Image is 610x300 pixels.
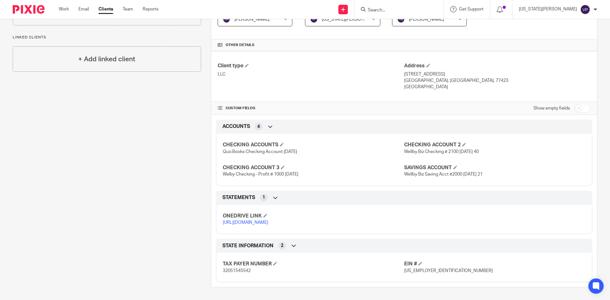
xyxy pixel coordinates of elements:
[404,77,591,84] p: [GEOGRAPHIC_DATA], [GEOGRAPHIC_DATA], 77423
[218,71,404,77] p: LLC
[13,35,201,40] p: Linked clients
[519,6,577,12] p: [US_STATE][PERSON_NAME]
[367,8,424,13] input: Search
[218,106,404,111] h4: CUSTOM FIELDS
[223,213,404,219] h4: ONEDRIVE LINK
[78,54,135,64] h4: + Add linked client
[459,7,484,11] span: Get Support
[257,123,260,130] span: 4
[397,16,405,23] img: svg%3E
[78,6,89,12] a: Email
[404,150,479,154] span: Wellby Biz Checking # 2100 [DATE] 40
[404,261,586,267] h4: EIN #
[409,17,444,22] span: [PERSON_NAME]
[404,84,591,90] p: [GEOGRAPHIC_DATA]
[223,16,230,23] img: svg%3E
[404,172,483,177] span: Wellby Biz Saving Acct #2000 [DATE] 21
[223,220,268,225] a: [URL][DOMAIN_NAME]
[223,269,251,273] span: 32051545542
[143,6,159,12] a: Reports
[59,6,69,12] a: Work
[404,269,493,273] span: [US_EMPLOYER_IDENTIFICATION_NUMBER]
[223,261,404,267] h4: TAX PAYER NUMBER
[262,194,265,201] span: 1
[404,63,591,69] h4: Address
[218,63,404,69] h4: Client type
[123,6,133,12] a: Team
[222,243,274,249] span: STATE INFORMATION
[322,17,380,22] span: [US_STATE][PERSON_NAME]
[223,150,297,154] span: QuicBooks Checking Account [DATE]
[533,105,570,111] label: Show empty fields
[13,5,44,14] img: Pixie
[98,6,113,12] a: Clients
[404,142,586,148] h4: CHECKING ACCOUNT 2
[580,4,590,15] img: svg%3E
[223,142,404,148] h4: CHECKING ACCOUNTS
[404,164,586,171] h4: SAVINGS ACCOUNT
[222,194,255,201] span: STATEMENTS
[222,123,250,130] span: ACCOUNTS
[226,43,254,48] span: Other details
[404,71,591,77] p: [STREET_ADDRESS]
[234,17,269,22] span: [PERSON_NAME]
[223,172,298,177] span: Welby Checking - Profit # 1000 [DATE]
[281,243,283,249] span: 2
[310,16,318,23] img: svg%3E
[223,164,404,171] h4: CHECKING ACCOUNT 3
